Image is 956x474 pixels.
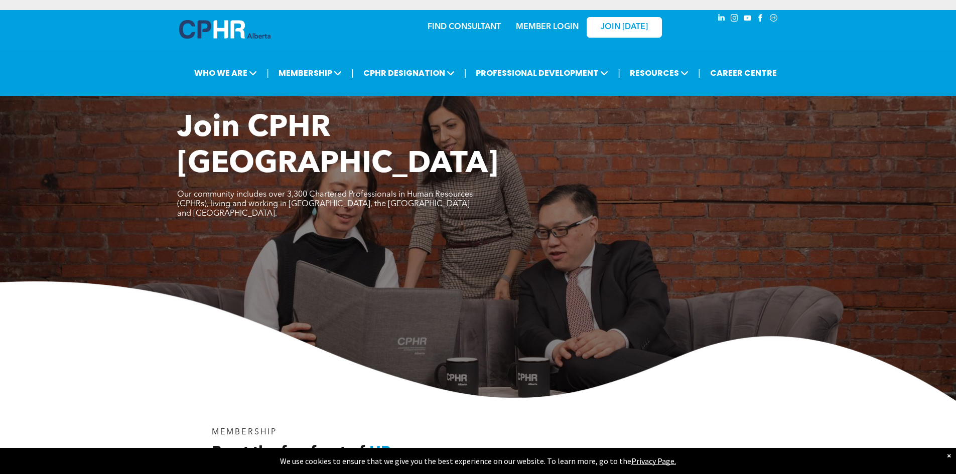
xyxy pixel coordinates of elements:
a: instagram [729,13,740,26]
li: | [698,63,701,83]
li: | [351,63,354,83]
span: Our community includes over 3,300 Chartered Professionals in Human Resources (CPHRs), living and ... [177,191,473,218]
span: Join CPHR [GEOGRAPHIC_DATA] [177,113,498,180]
a: FIND CONSULTANT [428,23,501,31]
li: | [464,63,467,83]
a: facebook [755,13,766,26]
a: CAREER CENTRE [707,64,780,82]
div: Dismiss notification [947,450,951,460]
a: JOIN [DATE] [587,17,662,38]
img: A blue and white logo for cp alberta [179,20,270,39]
span: HR [369,445,391,460]
li: | [618,63,620,83]
span: WHO WE ARE [191,64,260,82]
span: JOIN [DATE] [601,23,648,32]
a: linkedin [716,13,727,26]
span: MEMBERSHIP [212,428,278,436]
span: RESOURCES [627,64,692,82]
li: | [266,63,269,83]
a: youtube [742,13,753,26]
span: Be at the forefront of [212,445,365,460]
a: MEMBER LOGIN [516,23,579,31]
span: MEMBERSHIP [276,64,345,82]
span: CPHR DESIGNATION [360,64,458,82]
span: PROFESSIONAL DEVELOPMENT [473,64,611,82]
a: Social network [768,13,779,26]
a: Privacy Page. [631,456,676,466]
